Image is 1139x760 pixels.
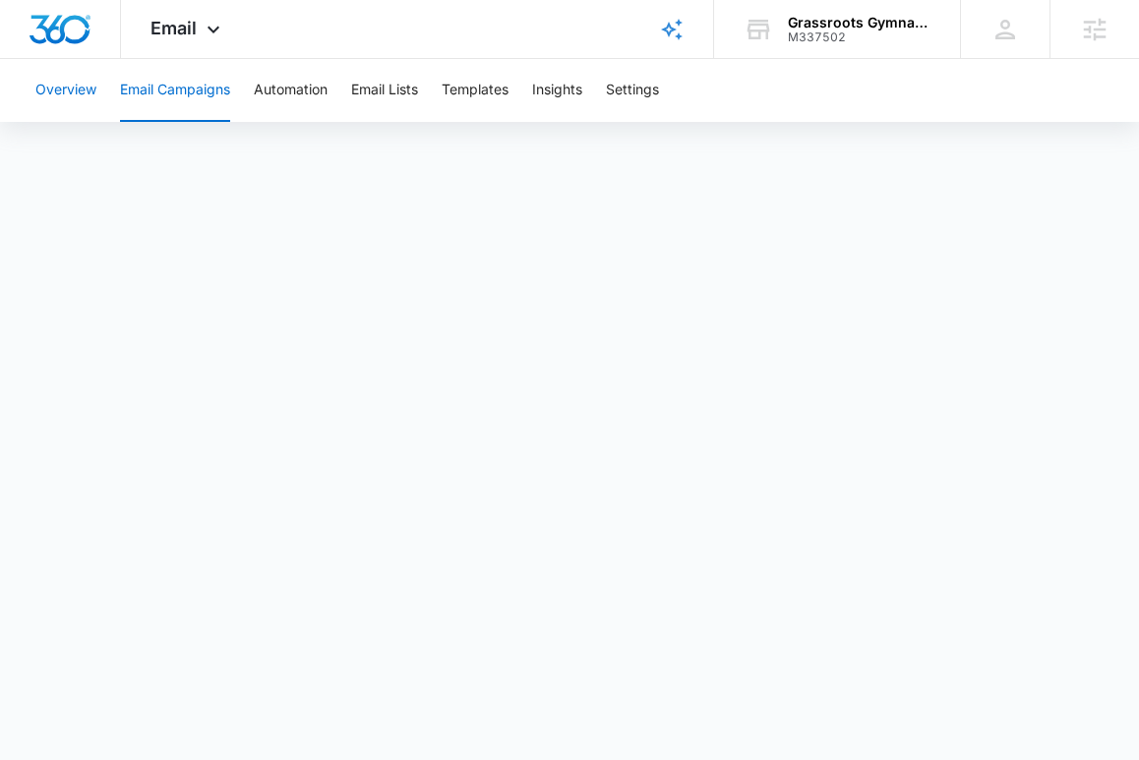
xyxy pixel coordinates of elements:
[532,59,582,122] button: Insights
[150,18,197,38] span: Email
[606,59,659,122] button: Settings
[351,59,418,122] button: Email Lists
[120,59,230,122] button: Email Campaigns
[35,59,96,122] button: Overview
[788,15,931,30] div: account name
[788,30,931,44] div: account id
[254,59,328,122] button: Automation
[442,59,509,122] button: Templates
